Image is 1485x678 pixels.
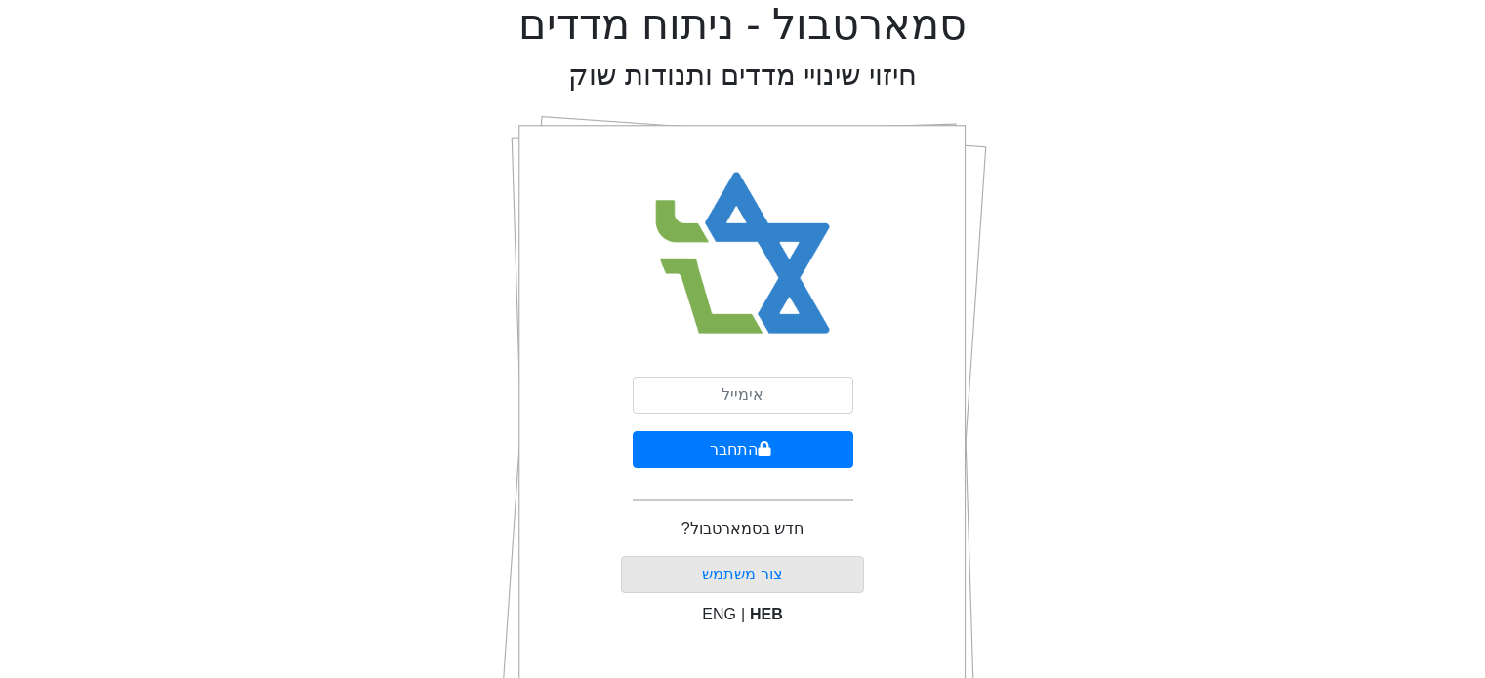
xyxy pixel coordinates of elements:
p: חדש בסמארטבול? [681,517,804,540]
span: ENG [702,606,736,622]
h2: חיזוי שינויי מדדים ותנודות שוק [568,59,917,93]
img: Smart Bull [637,146,848,361]
a: צור משתמש [702,566,782,582]
span: | [741,606,745,622]
span: HEB [750,606,783,622]
button: התחבר [633,431,853,468]
button: צור משתמש [621,556,864,593]
input: אימייל [633,377,853,414]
